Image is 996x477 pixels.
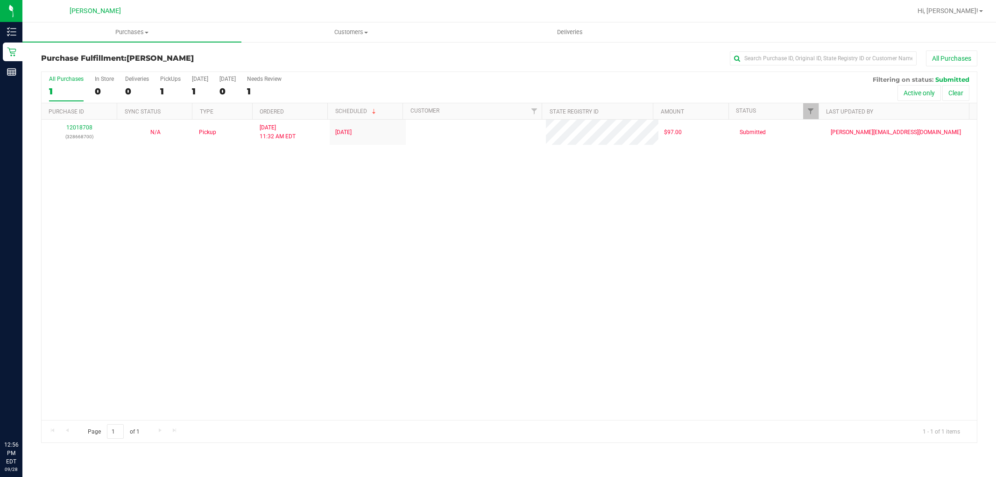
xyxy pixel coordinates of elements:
div: [DATE] [219,76,236,82]
span: Customers [242,28,460,36]
a: Type [200,108,213,115]
a: Purchase ID [49,108,84,115]
div: 0 [125,86,149,97]
a: Deliveries [460,22,679,42]
div: PickUps [160,76,181,82]
button: N/A [150,128,161,137]
a: Purchases [22,22,241,42]
a: Filter [803,103,819,119]
div: 0 [219,86,236,97]
div: 1 [49,86,84,97]
h3: Purchase Fulfillment: [41,54,353,63]
div: 0 [95,86,114,97]
input: 1 [107,424,124,439]
span: Purchases [22,28,241,36]
div: 1 [160,86,181,97]
inline-svg: Retail [7,47,16,57]
a: 12018708 [66,124,92,131]
div: 1 [192,86,208,97]
a: Ordered [260,108,284,115]
span: Submitted [935,76,969,83]
p: (328668700) [47,132,112,141]
span: $97.00 [664,128,682,137]
a: Filter [526,103,542,119]
span: Deliveries [544,28,595,36]
span: Submitted [740,128,766,137]
span: Not Applicable [150,129,161,135]
div: [DATE] [192,76,208,82]
p: 12:56 PM EDT [4,441,18,466]
span: [PERSON_NAME] [127,54,194,63]
span: Pickup [199,128,216,137]
span: [PERSON_NAME][EMAIL_ADDRESS][DOMAIN_NAME] [831,128,961,137]
button: All Purchases [926,50,977,66]
button: Active only [897,85,941,101]
a: Customer [410,107,439,114]
span: 1 - 1 of 1 items [915,424,968,438]
div: Needs Review [247,76,282,82]
a: Last Updated By [826,108,873,115]
div: Deliveries [125,76,149,82]
a: Sync Status [125,108,161,115]
iframe: Resource center [9,402,37,430]
div: In Store [95,76,114,82]
div: 1 [247,86,282,97]
a: Customers [241,22,460,42]
button: Clear [942,85,969,101]
span: Hi, [PERSON_NAME]! [918,7,978,14]
div: All Purchases [49,76,84,82]
p: 09/28 [4,466,18,473]
a: Status [736,107,756,114]
span: Filtering on status: [873,76,933,83]
inline-svg: Reports [7,67,16,77]
a: State Registry ID [550,108,599,115]
span: Page of 1 [80,424,147,439]
input: Search Purchase ID, Original ID, State Registry ID or Customer Name... [730,51,917,65]
a: Scheduled [335,108,378,114]
span: [PERSON_NAME] [70,7,121,15]
span: [DATE] [335,128,352,137]
span: [DATE] 11:32 AM EDT [260,123,296,141]
inline-svg: Inventory [7,27,16,36]
a: Amount [661,108,684,115]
